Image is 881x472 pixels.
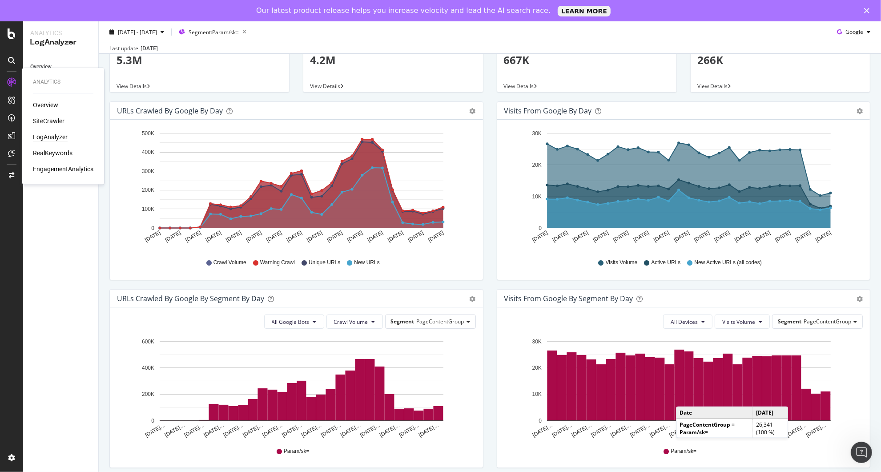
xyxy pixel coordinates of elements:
[117,294,264,303] div: URLs Crawled by Google By Segment By Day
[225,230,242,243] text: [DATE]
[142,168,154,174] text: 300K
[427,230,445,243] text: [DATE]
[651,259,680,266] span: Active URLs
[106,25,168,39] button: [DATE] - [DATE]
[151,225,154,231] text: 0
[33,165,93,174] a: EngagementAnalytics
[189,28,239,36] span: Segment: Param/sk=
[851,442,872,463] iframe: Intercom live chat
[117,336,471,439] div: A chart.
[117,106,223,115] div: URLs Crawled by Google by day
[652,230,670,243] text: [DATE]
[213,259,246,266] span: Crawl Volume
[142,187,154,194] text: 200K
[697,52,863,68] p: 266K
[256,6,551,15] div: Our latest product release helps you increase velocity and lead the AI search race.
[722,318,755,326] span: Visits Volume
[753,407,788,419] td: [DATE]
[774,230,792,243] text: [DATE]
[33,133,68,142] a: LogAnalyzer
[109,44,158,52] div: Last update
[117,127,471,250] div: A chart.
[142,391,154,398] text: 200K
[310,82,340,90] span: View Details
[778,318,801,325] span: Segment
[532,130,541,137] text: 30K
[539,418,542,424] text: 0
[663,315,712,329] button: All Devices
[470,296,476,302] div: gear
[142,130,154,137] text: 500K
[672,230,690,243] text: [DATE]
[265,230,283,243] text: [DATE]
[264,315,324,329] button: All Google Bots
[794,230,812,243] text: [DATE]
[346,230,364,243] text: [DATE]
[864,8,873,13] div: Close
[334,318,368,326] span: Crawl Volume
[612,230,630,243] text: [DATE]
[118,28,157,36] span: [DATE] - [DATE]
[470,108,476,114] div: gear
[833,25,874,39] button: Google
[676,419,753,438] td: PageContentGroup = Param/sk=
[671,448,696,455] span: Param/sk=
[814,230,832,243] text: [DATE]
[164,230,182,243] text: [DATE]
[539,225,542,231] text: 0
[504,294,633,303] div: Visits from Google By Segment By Day
[532,162,541,168] text: 20K
[30,62,92,72] a: Overview
[117,52,282,68] p: 5.3M
[693,230,711,243] text: [DATE]
[676,407,753,419] td: Date
[591,230,609,243] text: [DATE]
[326,230,344,243] text: [DATE]
[142,206,154,212] text: 100K
[504,336,859,439] div: A chart.
[245,230,263,243] text: [DATE]
[142,339,154,345] text: 600K
[671,318,698,326] span: All Devices
[30,28,91,37] div: Analytics
[33,79,93,86] div: Analytics
[326,315,383,329] button: Crawl Volume
[175,25,250,39] button: Segment:Param/sk=
[386,230,404,243] text: [DATE]
[284,448,310,455] span: Param/sk=
[205,230,222,243] text: [DATE]
[504,127,859,250] svg: A chart.
[30,62,52,72] div: Overview
[558,6,611,16] a: LEARN MORE
[33,117,64,126] a: SiteCrawler
[532,391,541,398] text: 10K
[142,149,154,156] text: 400K
[571,230,589,243] text: [DATE]
[306,230,323,243] text: [DATE]
[551,230,569,243] text: [DATE]
[151,418,154,424] text: 0
[184,230,202,243] text: [DATE]
[33,149,72,158] a: RealKeywords
[857,296,863,302] div: gear
[632,230,650,243] text: [DATE]
[845,28,863,36] span: Google
[504,52,670,68] p: 667K
[33,101,58,110] a: Overview
[713,230,731,243] text: [DATE]
[532,365,541,371] text: 20K
[366,230,384,243] text: [DATE]
[30,37,91,48] div: LogAnalyzer
[144,230,161,243] text: [DATE]
[407,230,425,243] text: [DATE]
[753,419,788,438] td: 26,341 (100 %)
[141,44,158,52] div: [DATE]
[391,318,414,325] span: Segment
[504,82,534,90] span: View Details
[417,318,464,325] span: PageContentGroup
[606,259,638,266] span: Visits Volume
